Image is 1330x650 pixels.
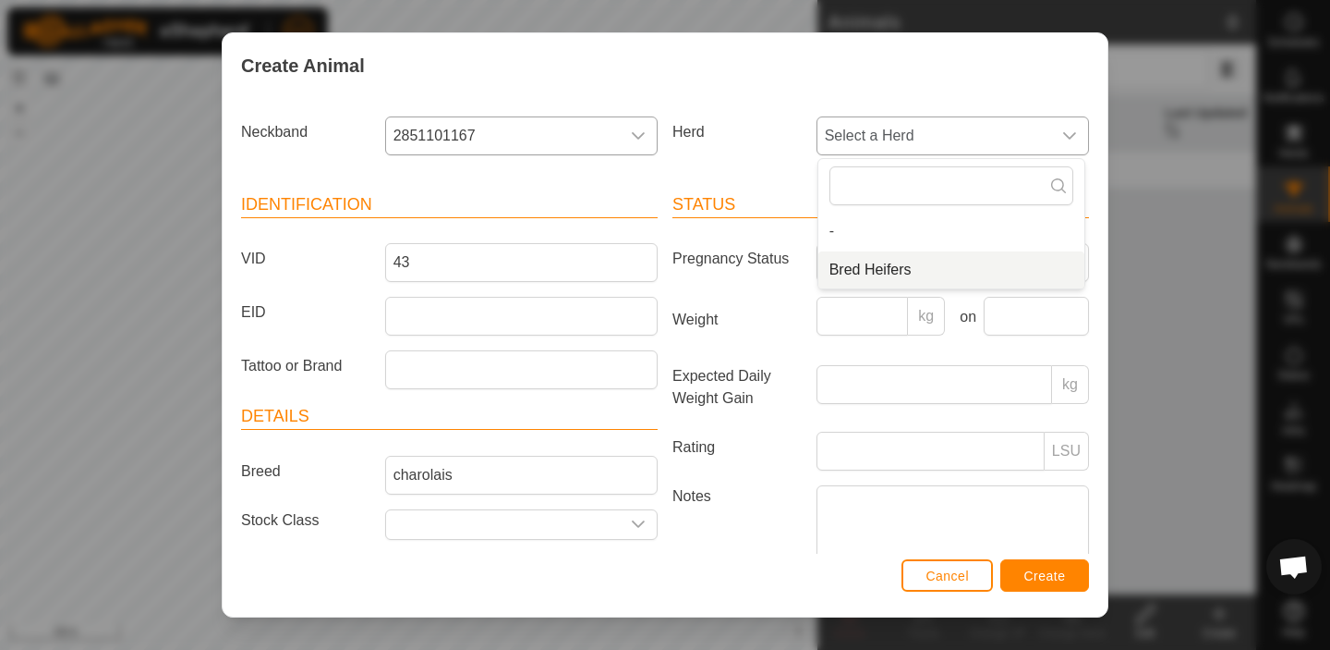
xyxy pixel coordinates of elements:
label: Notes [665,485,809,590]
span: Create Animal [241,52,365,80]
label: Weight [665,297,809,343]
input: Select or enter a Stock Class [386,510,620,539]
label: Expected Daily Weight Gain [665,365,809,410]
label: Herd [665,117,809,148]
li: - [818,213,1084,250]
p-inputgroup-addon: kg [908,297,945,336]
ul: Option List [818,213,1084,288]
header: Status [672,192,1089,218]
div: Open chat [1266,539,1322,595]
span: Cancel [925,569,969,583]
label: Neckband [234,117,378,148]
label: Stock Class [234,509,378,533]
label: on [952,306,976,328]
span: - [829,220,834,242]
span: Bred Heifers [829,259,912,281]
label: Rating [665,432,809,463]
header: Details [241,404,658,430]
header: Identification [241,192,658,218]
span: 2851101167 [386,117,620,154]
span: Create [1024,569,1066,583]
div: dropdown trigger [620,117,657,154]
div: dropdown trigger [620,510,657,539]
li: Bred Heifers [818,251,1084,288]
span: Select a Herd [817,117,1051,154]
label: Breed [234,456,378,487]
button: Cancel [901,559,993,592]
label: Tattoo or Brand [234,350,378,382]
label: EID [234,297,378,328]
button: Create [1000,559,1089,592]
label: VID [234,243,378,275]
div: dropdown trigger [1051,117,1088,154]
p-inputgroup-addon: kg [1052,365,1089,404]
label: Pregnancy Status [665,243,809,275]
p-inputgroup-addon: LSU [1045,432,1089,471]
